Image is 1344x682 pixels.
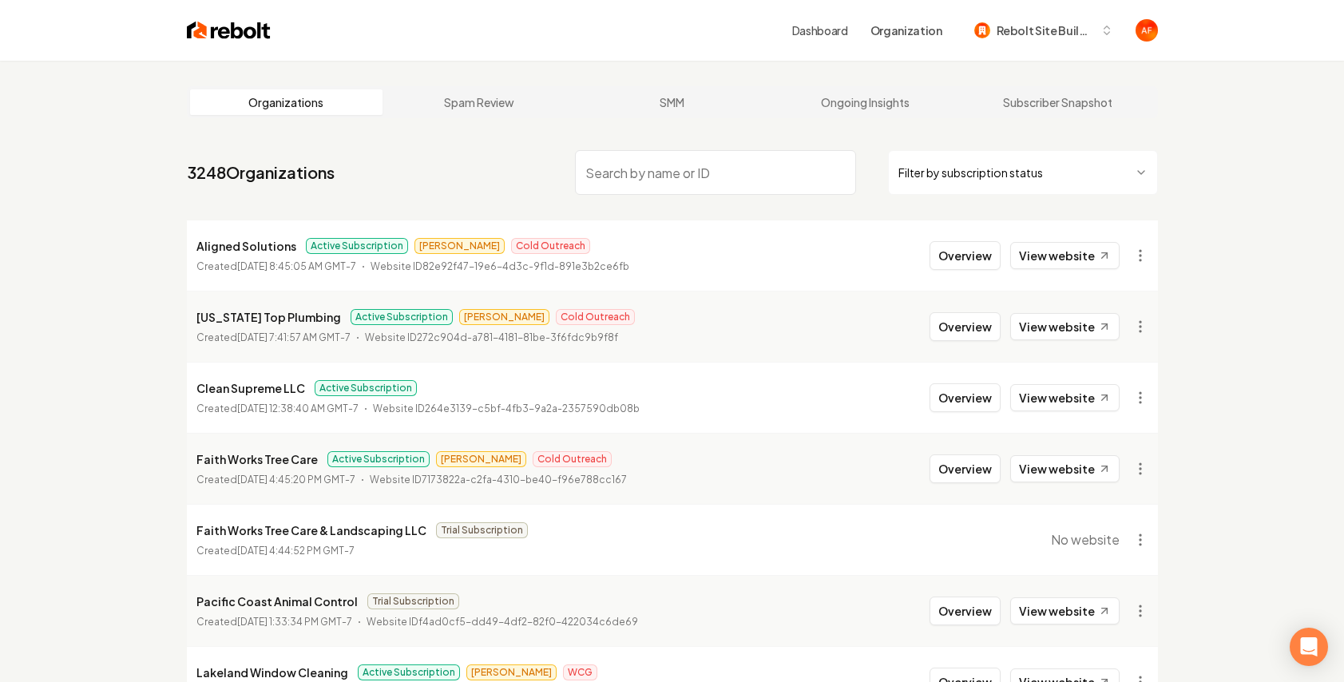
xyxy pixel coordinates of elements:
p: Clean Supreme LLC [196,379,305,398]
p: Website ID 264e3139-c5bf-4fb3-9a2a-2357590db08b [373,401,640,417]
p: Faith Works Tree Care [196,450,318,469]
img: Avan Fahimi [1136,19,1158,42]
span: Trial Subscription [436,522,528,538]
p: Aligned Solutions [196,236,296,256]
p: Website ID 272c904d-a781-4181-81be-3f6fdc9b9f8f [365,330,618,346]
a: Ongoing Insights [768,89,961,115]
p: Website ID 7173822a-c2fa-4310-be40-f96e788cc167 [370,472,627,488]
p: Created [196,472,355,488]
button: Overview [930,383,1001,412]
button: Overview [930,241,1001,270]
span: Active Subscription [315,380,417,396]
div: Open Intercom Messenger [1290,628,1328,666]
a: View website [1010,242,1120,269]
span: [PERSON_NAME] [459,309,549,325]
p: Pacific Coast Animal Control [196,592,358,611]
span: [PERSON_NAME] [436,451,526,467]
time: [DATE] 1:33:34 PM GMT-7 [237,616,352,628]
button: Overview [930,312,1001,341]
button: Open user button [1136,19,1158,42]
button: Overview [930,597,1001,625]
p: Created [196,330,351,346]
p: Created [196,543,355,559]
p: Created [196,614,352,630]
p: Created [196,259,356,275]
p: Faith Works Tree Care & Landscaping LLC [196,521,426,540]
a: 3248Organizations [187,161,335,184]
span: Active Subscription [327,451,430,467]
span: Active Subscription [358,664,460,680]
time: [DATE] 4:45:20 PM GMT-7 [237,474,355,486]
button: Overview [930,454,1001,483]
p: Lakeland Window Cleaning [196,663,348,682]
a: View website [1010,597,1120,625]
a: Dashboard [792,22,848,38]
span: WCG [563,664,597,680]
p: Created [196,401,359,417]
p: [US_STATE] Top Plumbing [196,307,341,327]
a: Spam Review [383,89,576,115]
a: Organizations [190,89,383,115]
a: SMM [576,89,769,115]
span: Cold Outreach [556,309,635,325]
time: [DATE] 8:45:05 AM GMT-7 [237,260,356,272]
img: Rebolt Site Builder [974,22,990,38]
span: No website [1051,530,1120,549]
time: [DATE] 12:38:40 AM GMT-7 [237,402,359,414]
p: Website ID f4ad0cf5-dd49-4df2-82f0-422034c6de69 [367,614,638,630]
a: View website [1010,384,1120,411]
img: Rebolt Logo [187,19,271,42]
span: Active Subscription [306,238,408,254]
a: Subscriber Snapshot [961,89,1155,115]
span: Rebolt Site Builder [997,22,1094,39]
span: [PERSON_NAME] [414,238,505,254]
input: Search by name or ID [575,150,856,195]
time: [DATE] 7:41:57 AM GMT-7 [237,331,351,343]
time: [DATE] 4:44:52 PM GMT-7 [237,545,355,557]
span: [PERSON_NAME] [466,664,557,680]
p: Website ID 82e92f47-19e6-4d3c-9f1d-891e3b2ce6fb [371,259,629,275]
span: Trial Subscription [367,593,459,609]
a: View website [1010,455,1120,482]
a: View website [1010,313,1120,340]
span: Cold Outreach [533,451,612,467]
button: Organization [861,16,952,45]
span: Active Subscription [351,309,453,325]
span: Cold Outreach [511,238,590,254]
